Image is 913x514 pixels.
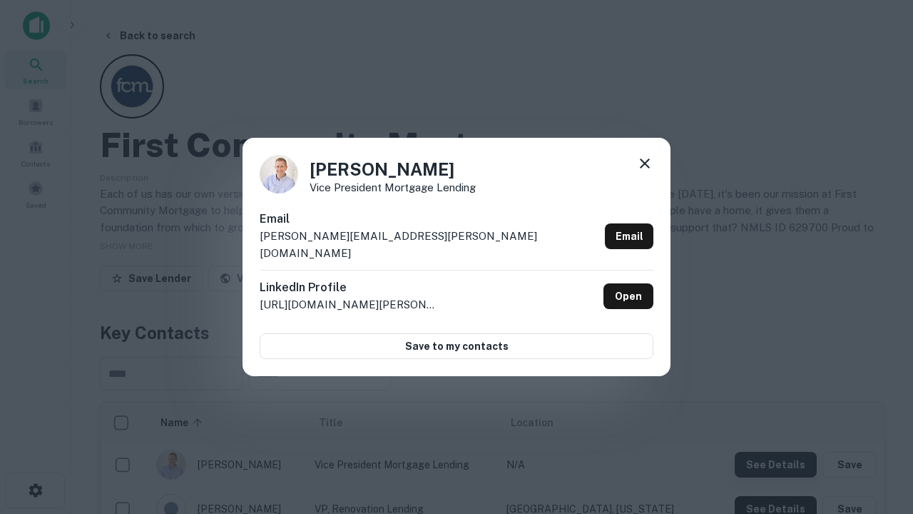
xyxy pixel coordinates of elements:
a: Email [605,223,653,249]
button: Save to my contacts [260,333,653,359]
h6: Email [260,211,599,228]
a: Open [603,283,653,309]
p: Vice President Mortgage Lending [310,182,476,193]
p: [URL][DOMAIN_NAME][PERSON_NAME] [260,296,438,313]
iframe: Chat Widget [842,354,913,423]
h6: LinkedIn Profile [260,279,438,296]
h4: [PERSON_NAME] [310,156,476,182]
img: 1520878720083 [260,155,298,193]
p: [PERSON_NAME][EMAIL_ADDRESS][PERSON_NAME][DOMAIN_NAME] [260,228,599,261]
